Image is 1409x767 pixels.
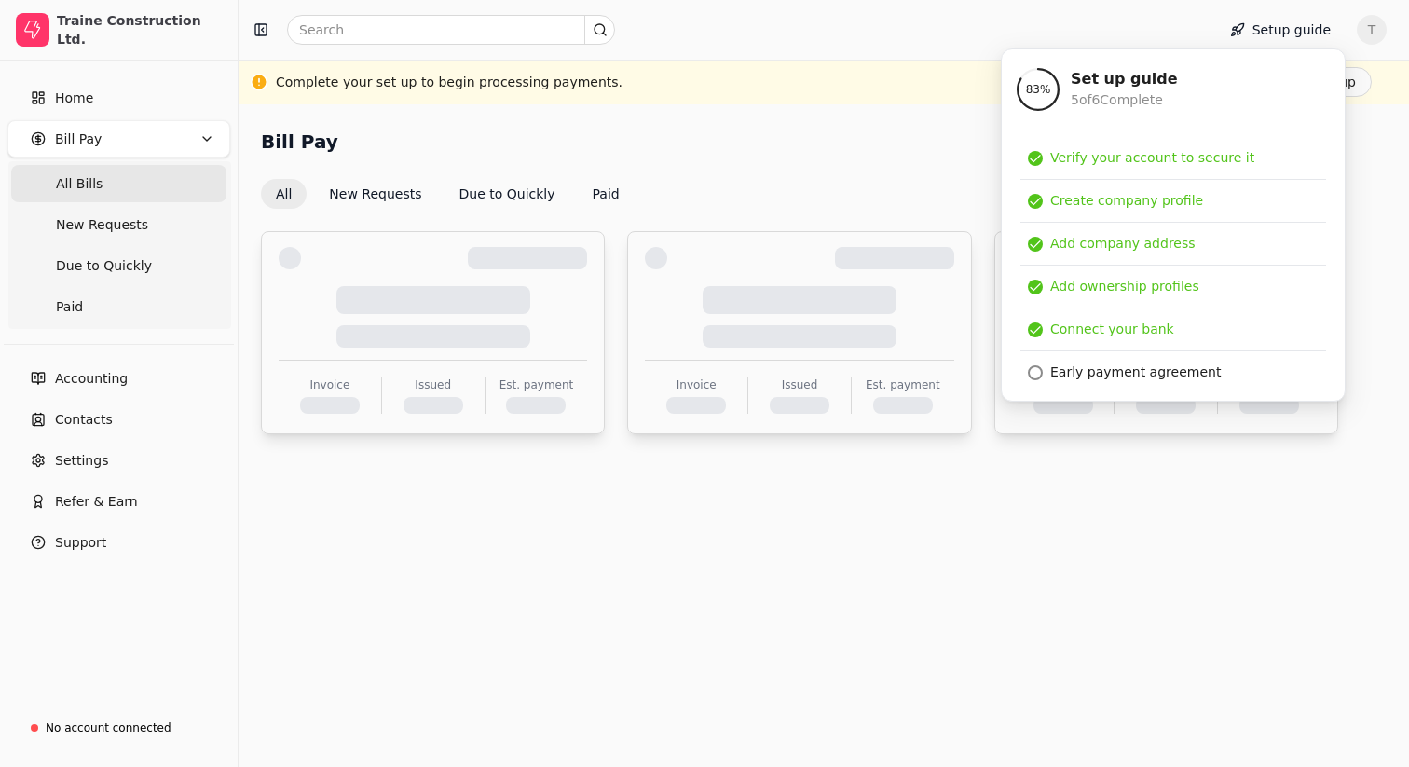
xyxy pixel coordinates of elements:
button: Setup guide [1215,15,1346,45]
button: Due to Quickly [445,179,570,209]
div: Complete your set up to begin processing payments. [276,73,622,92]
button: T [1357,15,1387,45]
span: Contacts [55,410,113,430]
div: Create company profile [1050,191,1203,211]
a: All Bills [11,165,226,202]
span: Due to Quickly [56,256,152,276]
span: New Requests [56,215,148,235]
div: Traine Construction Ltd. [57,11,222,48]
span: Paid [56,297,83,317]
a: Paid [11,288,226,325]
div: Est. payment [866,377,940,393]
span: Home [55,89,93,108]
button: Support [7,524,230,561]
span: Bill Pay [55,130,102,149]
a: Accounting [7,360,230,397]
span: Settings [55,451,108,471]
div: Connect your bank [1050,320,1174,339]
div: Add ownership profiles [1050,277,1199,296]
div: Est. payment [499,377,574,393]
span: Refer & Earn [55,492,138,512]
div: Invoice [677,377,717,393]
a: Settings [7,442,230,479]
div: Issued [415,377,451,393]
a: Home [7,79,230,116]
button: All [261,179,307,209]
button: Paid [578,179,635,209]
a: Due to Quickly [11,247,226,284]
span: Support [55,533,106,553]
div: 5 of 6 Complete [1071,90,1178,110]
div: Invoice [309,377,349,393]
button: New Requests [314,179,436,209]
div: Issued [782,377,818,393]
input: Search [287,15,615,45]
div: Invoice filter options [261,179,635,209]
div: No account connected [46,719,171,736]
a: New Requests [11,206,226,243]
span: All Bills [56,174,103,194]
div: Set up guide [1071,68,1178,90]
h2: Bill Pay [261,127,338,157]
div: Early payment agreement [1050,363,1221,382]
button: Refer & Earn [7,483,230,520]
a: Contacts [7,401,230,438]
div: Setup guide [1001,48,1346,402]
div: Verify your account to secure it [1050,148,1254,168]
a: No account connected [7,711,230,745]
span: 83 % [1026,81,1051,98]
span: Accounting [55,369,128,389]
div: Add company address [1050,234,1196,253]
button: Bill Pay [7,120,230,158]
